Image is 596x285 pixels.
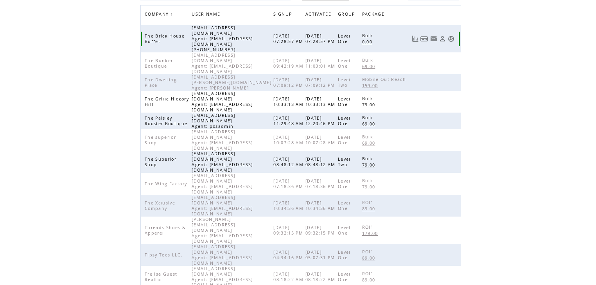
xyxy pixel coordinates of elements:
span: [EMAIL_ADDRESS][DOMAIN_NAME] Agent: [EMAIL_ADDRESS][DOMAIN_NAME] [PHONE_NUMBER] [192,25,253,52]
span: The Brick House Buffet [145,33,185,44]
span: [DATE] 12:20:46 PM [305,115,337,126]
span: Level One [338,271,351,282]
span: 159.00 [362,83,380,88]
span: [EMAIL_ADDRESS][DOMAIN_NAME] Agent: [EMAIL_ADDRESS][DOMAIN_NAME] [192,244,253,266]
span: [EMAIL_ADDRESS][DOMAIN_NAME] Agent: [EMAIL_ADDRESS][DOMAIN_NAME] [192,52,253,74]
span: 89.00 [362,277,377,283]
span: The Bunker Boutique [145,58,173,69]
span: [DATE] 10:07:28 AM [273,134,305,145]
a: USER NAME [192,11,222,16]
span: [DATE] 07:28:57 PM [273,33,305,44]
span: The Xclusive Company [145,200,175,211]
span: Bulk [362,33,375,38]
span: 79.00 [362,162,377,168]
span: [PERSON_NAME][EMAIL_ADDRESS][DOMAIN_NAME] Agent: [EMAIL_ADDRESS][DOMAIN_NAME] [192,217,253,244]
span: ROI1 [362,271,375,276]
a: 0.00 [362,38,376,45]
span: Level Two [338,77,351,88]
span: [DATE] 05:07:31 PM [305,249,337,260]
span: [DATE] 07:09:12 PM [305,77,337,88]
span: Bulk [362,115,375,120]
span: ACTIVATED [305,9,334,21]
span: [DATE] 07:18:36 PM [305,178,337,189]
span: [EMAIL_ADDRESS][DOMAIN_NAME] Agent: [EMAIL_ADDRESS][DOMAIN_NAME] [192,151,253,173]
span: Bulk [362,57,375,63]
span: Bulk [362,156,375,161]
span: [DATE] 09:42:19 AM [273,58,305,69]
a: View Bills [420,36,428,42]
a: 179.00 [362,230,382,237]
span: ROI1 [362,249,375,255]
span: Bulk [362,134,375,140]
span: [DATE] 08:48:12 AM [305,156,337,167]
span: Level One [338,200,351,211]
span: The Wing Factory [145,181,189,186]
span: 89.00 [362,206,377,212]
a: View Usage [412,36,418,42]
span: [DATE] 10:33:13 AM [305,96,337,107]
a: ACTIVATED [305,9,336,21]
span: USER NAME [192,9,222,21]
span: [DATE] 04:34:16 PM [273,249,305,260]
a: View Profile [439,36,446,42]
span: Level One [338,58,351,69]
span: [EMAIL_ADDRESS][DOMAIN_NAME] Agent: [EMAIL_ADDRESS][DOMAIN_NAME] [192,173,253,195]
span: [DATE] 07:09:12 PM [273,77,305,88]
span: [DATE] 09:32:15 PM [273,225,305,236]
span: The Grille Hickory Hill [145,96,189,107]
span: The Paisley Rooster Boutique [145,115,189,126]
span: 89.00 [362,255,377,261]
a: 79.00 [362,161,379,168]
a: GROUP [338,9,359,21]
span: [EMAIL_ADDRESS][PERSON_NAME][DOMAIN_NAME] Agent: [PERSON_NAME] [192,74,271,91]
a: 89.00 [362,205,379,212]
a: 69.00 [362,140,379,146]
span: Level One [338,178,351,189]
a: 79.00 [362,183,379,190]
span: [DATE] 11:03:01 AM [305,58,337,69]
span: Bulk [362,96,375,101]
span: Level One [338,96,351,107]
span: [EMAIL_ADDRESS][DOMAIN_NAME] Agent: posadmin [192,113,235,129]
span: SIGNUP [273,9,294,21]
a: Resend welcome email to this user [430,35,437,42]
span: Level One [338,225,351,236]
a: 79.00 [362,101,379,108]
span: ROI1 [362,200,375,205]
span: [DATE] 11:29:48 AM [273,115,305,126]
span: [DATE] 07:28:57 PM [305,33,337,44]
a: 89.00 [362,255,379,261]
span: PACKAGE [362,9,386,21]
span: [DATE] 08:18:22 AM [273,271,305,282]
span: 0.00 [362,39,374,45]
a: 89.00 [362,276,379,283]
span: Level One [338,249,351,260]
a: COMPANY↑ [145,12,173,16]
span: Trelise Guest Realtor [145,271,177,282]
span: 69.00 [362,121,377,127]
span: Tipsy Tees LLC. [145,252,185,258]
a: 159.00 [362,82,382,89]
span: 79.00 [362,102,377,108]
a: 69.00 [362,120,379,127]
span: ROI1 [362,224,375,230]
span: [DATE] 09:32:15 PM [305,225,337,236]
span: [EMAIL_ADDRESS][DOMAIN_NAME] Agent: [EMAIL_ADDRESS][DOMAIN_NAME] [192,195,253,217]
span: [DATE] 10:34:36 AM [305,200,337,211]
span: [DATE] 10:07:28 AM [305,134,337,145]
span: The Superior Shop [145,156,176,167]
span: COMPANY [145,9,171,21]
span: GROUP [338,9,357,21]
span: Level One [338,33,351,44]
a: PACKAGE [362,9,388,21]
span: [DATE] 10:33:13 AM [273,96,305,107]
span: 79.00 [362,184,377,190]
span: 69.00 [362,140,377,146]
span: [DATE] 07:18:36 PM [273,178,305,189]
a: SIGNUP [273,11,294,16]
span: Level One [338,115,351,126]
a: Support [448,36,454,42]
span: The superior Shop [145,134,176,145]
span: 179.00 [362,231,380,236]
span: The Dwelling Place [145,77,177,88]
